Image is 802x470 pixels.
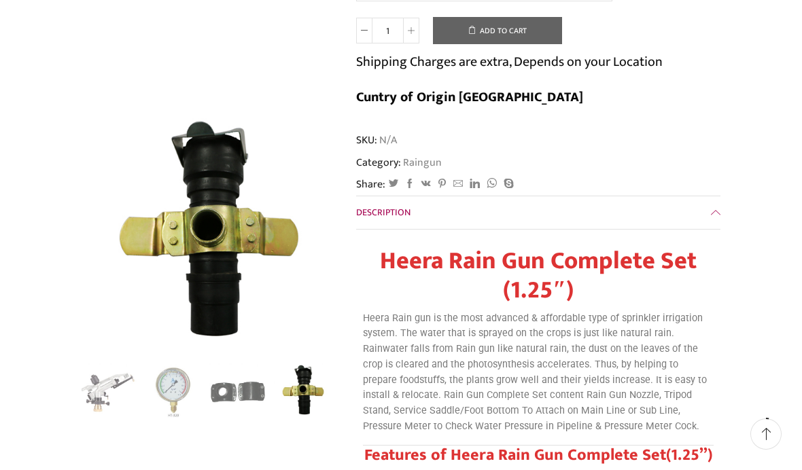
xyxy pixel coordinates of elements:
li: 3 / 5 [143,363,202,419]
li: 5 / 5 [274,363,332,419]
strong: Features of Heera Rain Gun Complete Set [364,441,666,469]
a: Heera Rain Gun 1.25″ [78,363,137,421]
span: N/A [377,132,397,148]
a: Raingun [401,153,442,171]
span: Description [356,204,411,220]
span: SKU: [356,132,720,148]
input: Product quantity [372,18,403,43]
div: 5 / 5 [82,102,336,356]
img: Raingun Service Saddle [209,363,267,421]
span: Category: [356,155,442,170]
p: Shipping Charges are extra, Depends on your Location [356,51,663,73]
strong: (1.25”) [666,441,712,469]
li: 4 / 5 [209,363,267,419]
b: Cuntry of Origin [GEOGRAPHIC_DATA] [356,86,583,109]
img: Raingun Pressure Meter [143,363,202,421]
li: 2 / 5 [78,363,137,419]
span: Share: [356,177,385,192]
a: Description [356,196,720,229]
span: Heera Rain gun is the most advanced & affordable type of sprinkler irrigation system. The water t... [363,312,707,432]
strong: Heera Rain Gun Complete Set (1.25″) [380,240,697,310]
button: Add to cart [433,17,562,44]
img: Raingun Foot Bottom [274,361,332,419]
img: Heera Rain Gun 1.25" [78,363,137,421]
